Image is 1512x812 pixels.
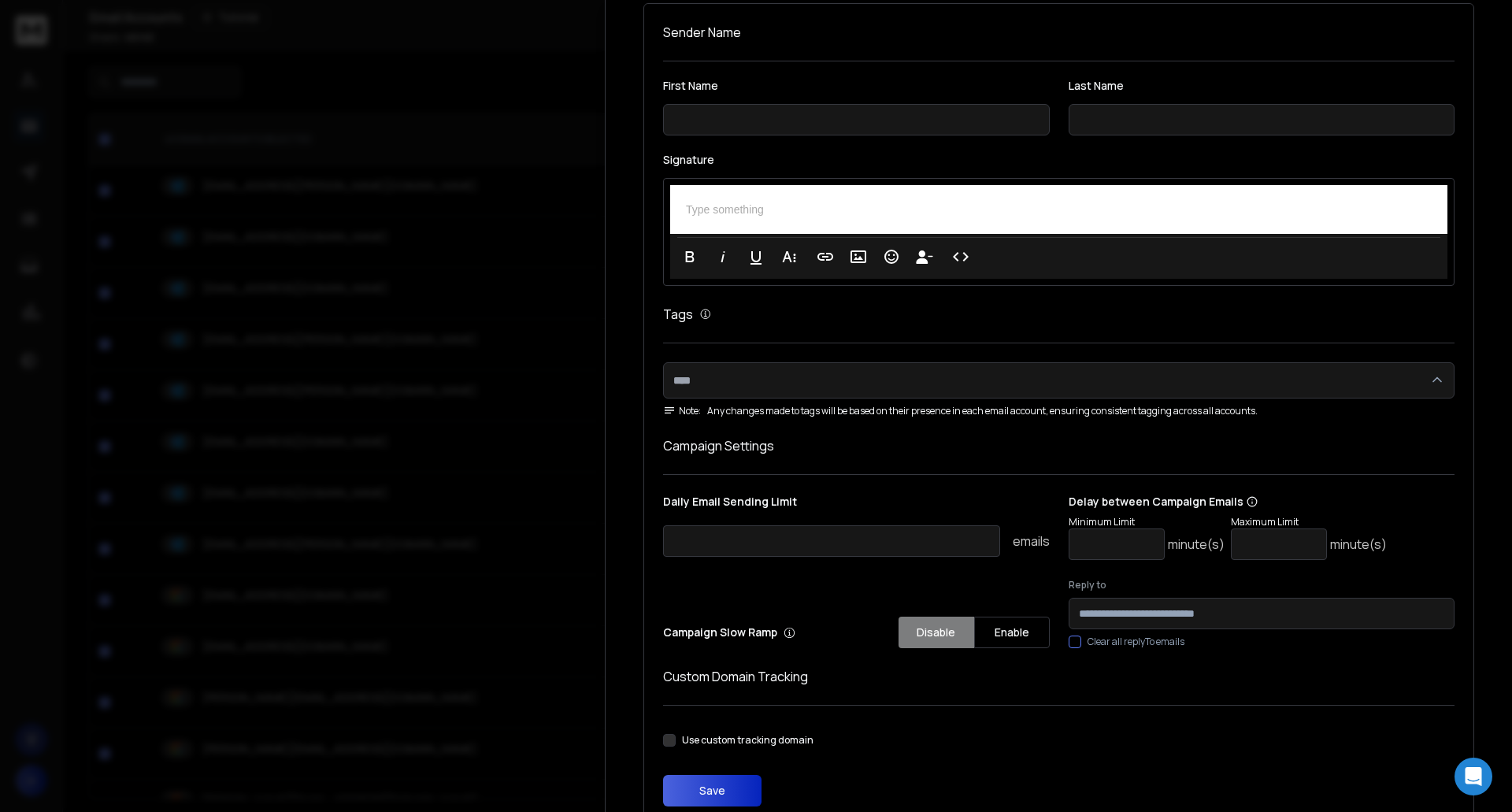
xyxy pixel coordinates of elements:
h1: Tags [663,305,693,324]
p: emails [1013,532,1050,551]
button: Disable [899,617,974,648]
button: Bold (Ctrl+B) [675,241,705,273]
p: Daily Email Sending Limit [663,494,1050,516]
button: Emoticons [876,241,906,273]
button: More Text [774,241,804,273]
div: Open Intercom Messenger [1455,758,1492,795]
label: Signature [663,154,1455,165]
button: Underline (Ctrl+U) [741,241,771,273]
label: Reply to [1069,579,1455,591]
button: Save [663,775,762,806]
p: minute(s) [1168,535,1225,554]
label: Use custom tracking domain [682,734,813,747]
p: Minimum Limit [1069,516,1225,528]
h1: Custom Domain Tracking [663,667,1455,686]
button: Insert Unsubscribe Link [910,241,939,273]
p: Campaign Slow Ramp [663,625,795,640]
label: Clear all replyTo emails [1088,636,1184,648]
button: Insert Link (Ctrl+K) [810,241,840,273]
button: Italic (Ctrl+I) [708,241,738,273]
label: First Name [663,80,1050,91]
p: Maximum Limit [1231,516,1387,528]
label: Last Name [1069,80,1455,91]
span: Note: [663,405,701,417]
h1: Sender Name [663,23,1455,42]
h1: Campaign Settings [663,436,1455,455]
p: Delay between Campaign Emails [1069,494,1387,510]
button: Enable [974,617,1050,648]
div: Any changes made to tags will be based on their presence in each email account, ensuring consiste... [663,405,1455,417]
p: minute(s) [1330,535,1387,554]
button: Code View [946,241,976,273]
